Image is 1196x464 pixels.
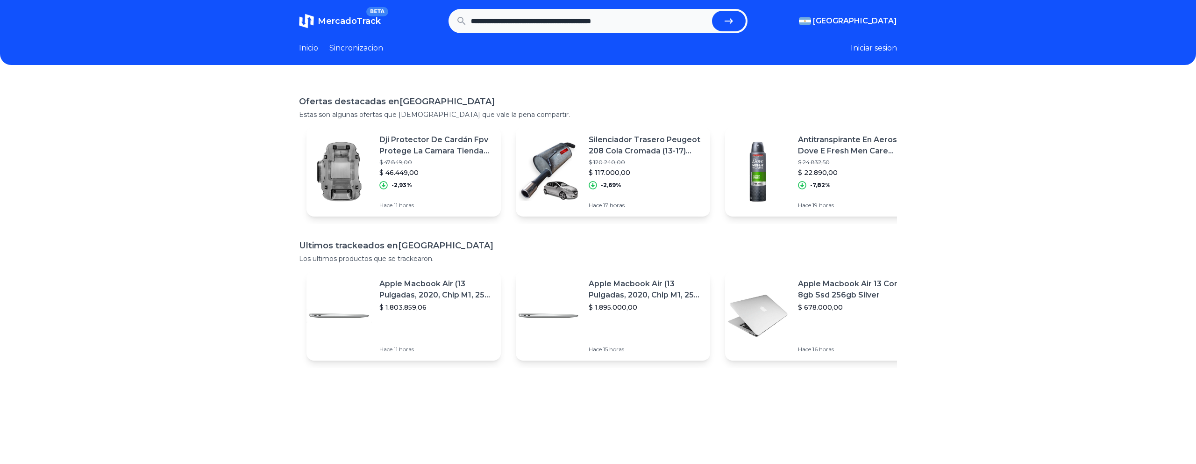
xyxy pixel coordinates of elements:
[589,159,703,166] p: $ 120.240,00
[799,17,811,25] img: Argentina
[299,95,897,108] h1: Ofertas destacadas en [GEOGRAPHIC_DATA]
[589,278,703,301] p: Apple Macbook Air (13 Pulgadas, 2020, Chip M1, 256 Gb De Ssd, 8 Gb De Ram) - Plata
[601,181,621,189] p: -2,69%
[798,303,912,312] p: $ 678.000,00
[306,139,372,204] img: Featured image
[299,43,318,54] a: Inicio
[810,181,831,189] p: -7,82%
[851,43,897,54] button: Iniciar sesion
[379,159,493,166] p: $ 47.849,00
[379,278,493,301] p: Apple Macbook Air (13 Pulgadas, 2020, Chip M1, 256 Gb De Ssd, 8 Gb De Ram) - Plata
[318,16,381,26] span: MercadoTrack
[799,15,897,27] button: [GEOGRAPHIC_DATA]
[589,202,703,209] p: Hace 17 horas
[589,134,703,157] p: Silenciador Trasero Peugeot 208 Cola Cromada (13-17) Reforz.
[299,239,897,252] h1: Ultimos trackeados en [GEOGRAPHIC_DATA]
[329,43,383,54] a: Sincronizacion
[589,346,703,353] p: Hace 15 horas
[392,181,412,189] p: -2,93%
[379,168,493,177] p: $ 46.449,00
[516,127,710,217] a: Featured imageSilenciador Trasero Peugeot 208 Cola Cromada (13-17) Reforz.$ 120.240,00$ 117.000,0...
[299,14,381,29] a: MercadoTrackBETA
[725,271,919,361] a: Featured imageApple Macbook Air 13 Core I5 8gb Ssd 256gb Silver$ 678.000,00Hace 16 horas
[725,139,790,204] img: Featured image
[798,168,912,177] p: $ 22.890,00
[379,303,493,312] p: $ 1.803.859,06
[725,283,790,348] img: Featured image
[379,202,493,209] p: Hace 11 horas
[798,134,912,157] p: Antitranspirante En Aerosol Dove E Fresh Men Care 150cc 6u
[725,127,919,217] a: Featured imageAntitranspirante En Aerosol Dove E Fresh Men Care 150cc 6u$ 24.832,50$ 22.890,00-7,...
[516,139,581,204] img: Featured image
[813,15,897,27] span: [GEOGRAPHIC_DATA]
[299,14,314,29] img: MercadoTrack
[798,346,912,353] p: Hace 16 horas
[366,7,388,16] span: BETA
[516,271,710,361] a: Featured imageApple Macbook Air (13 Pulgadas, 2020, Chip M1, 256 Gb De Ssd, 8 Gb De Ram) - Plata$...
[798,278,912,301] p: Apple Macbook Air 13 Core I5 8gb Ssd 256gb Silver
[306,127,501,217] a: Featured imageDji Protector De Cardán Fpv Protege La Camara Tienda Oficial$ 47.849,00$ 46.449,00-...
[798,159,912,166] p: $ 24.832,50
[299,254,897,263] p: Los ultimos productos que se trackearon.
[379,134,493,157] p: Dji Protector De Cardán Fpv Protege La Camara Tienda Oficial
[589,168,703,177] p: $ 117.000,00
[589,303,703,312] p: $ 1.895.000,00
[306,271,501,361] a: Featured imageApple Macbook Air (13 Pulgadas, 2020, Chip M1, 256 Gb De Ssd, 8 Gb De Ram) - Plata$...
[516,283,581,348] img: Featured image
[798,202,912,209] p: Hace 19 horas
[299,110,897,119] p: Estas son algunas ofertas que [DEMOGRAPHIC_DATA] que vale la pena compartir.
[306,283,372,348] img: Featured image
[379,346,493,353] p: Hace 11 horas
